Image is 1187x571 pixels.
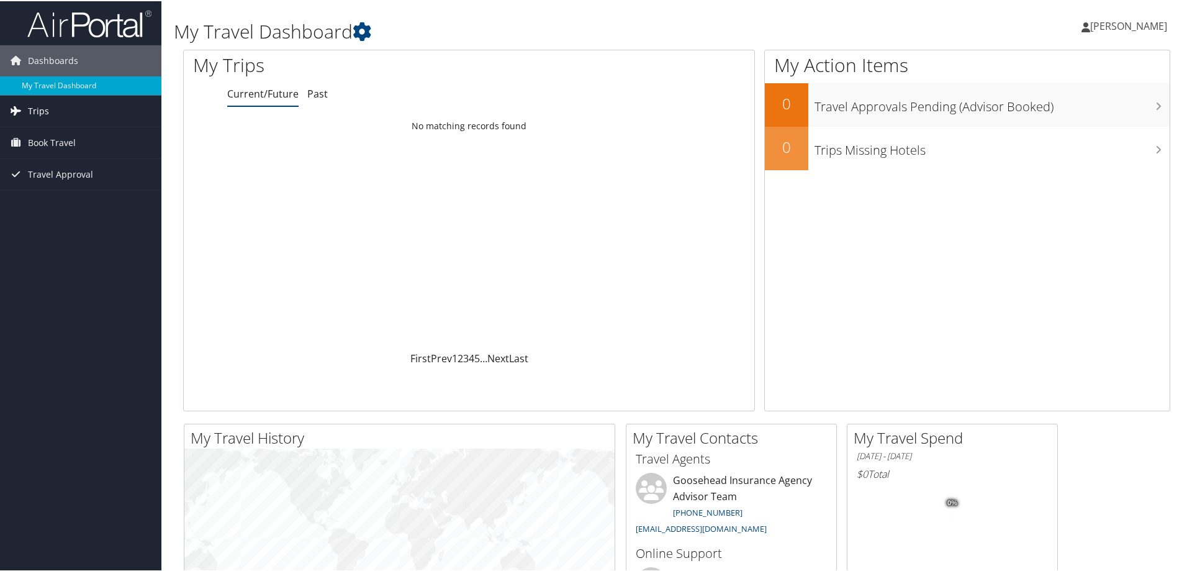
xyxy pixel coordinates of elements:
[487,350,509,364] a: Next
[307,86,328,99] a: Past
[765,126,1170,169] a: 0Trips Missing Hotels
[630,472,833,538] li: Goosehead Insurance Agency Advisor Team
[947,498,957,506] tspan: 0%
[28,44,78,75] span: Dashboards
[857,449,1048,461] h6: [DATE] - [DATE]
[636,522,767,533] a: [EMAIL_ADDRESS][DOMAIN_NAME]
[410,350,431,364] a: First
[458,350,463,364] a: 2
[28,94,49,126] span: Trips
[184,114,754,136] td: No matching records found
[193,51,507,77] h1: My Trips
[765,82,1170,126] a: 0Travel Approvals Pending (Advisor Booked)
[227,86,299,99] a: Current/Future
[636,449,827,467] h3: Travel Agents
[815,134,1170,158] h3: Trips Missing Hotels
[469,350,474,364] a: 4
[474,350,480,364] a: 5
[815,91,1170,114] h3: Travel Approvals Pending (Advisor Booked)
[765,135,808,157] h2: 0
[854,426,1057,447] h2: My Travel Spend
[28,126,76,157] span: Book Travel
[174,17,844,43] h1: My Travel Dashboard
[191,426,615,447] h2: My Travel History
[509,350,528,364] a: Last
[28,158,93,189] span: Travel Approval
[636,544,827,561] h3: Online Support
[463,350,469,364] a: 3
[633,426,836,447] h2: My Travel Contacts
[452,350,458,364] a: 1
[431,350,452,364] a: Prev
[673,506,742,517] a: [PHONE_NUMBER]
[480,350,487,364] span: …
[27,8,151,37] img: airportal-logo.png
[1090,18,1167,32] span: [PERSON_NAME]
[1081,6,1180,43] a: [PERSON_NAME]
[765,51,1170,77] h1: My Action Items
[857,466,868,480] span: $0
[857,466,1048,480] h6: Total
[765,92,808,113] h2: 0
